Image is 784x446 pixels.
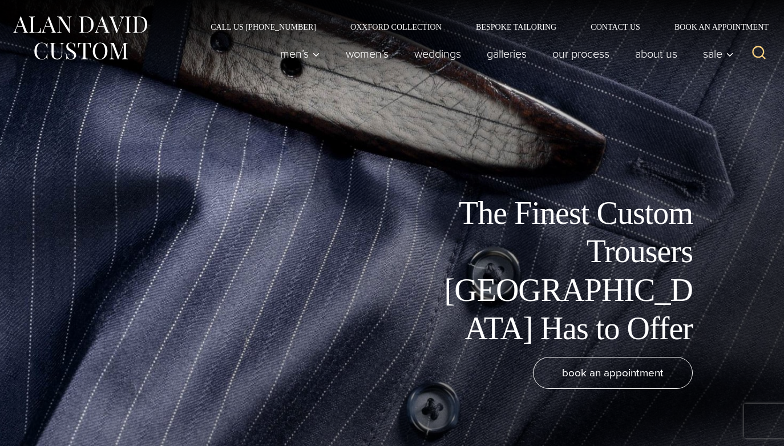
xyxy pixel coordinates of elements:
[280,48,320,59] span: Men’s
[436,194,693,348] h1: The Finest Custom Trousers [GEOGRAPHIC_DATA] Has to Offer
[193,23,333,31] a: Call Us [PHONE_NUMBER]
[459,23,573,31] a: Bespoke Tailoring
[623,42,690,65] a: About Us
[11,13,148,63] img: Alan David Custom
[562,364,664,381] span: book an appointment
[703,48,734,59] span: Sale
[193,23,773,31] nav: Secondary Navigation
[333,23,459,31] a: Oxxford Collection
[402,42,474,65] a: weddings
[333,42,402,65] a: Women’s
[474,42,540,65] a: Galleries
[657,23,773,31] a: Book an Appointment
[573,23,657,31] a: Contact Us
[540,42,623,65] a: Our Process
[745,40,773,67] button: View Search Form
[533,357,693,389] a: book an appointment
[712,412,773,440] iframe: Opens a widget where you can chat to one of our agents
[268,42,740,65] nav: Primary Navigation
